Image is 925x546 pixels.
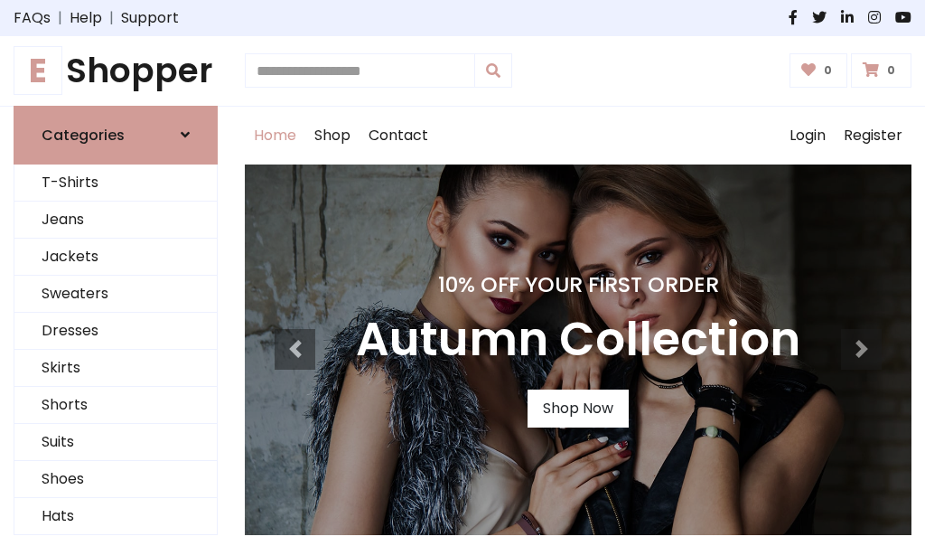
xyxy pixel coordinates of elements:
[70,7,102,29] a: Help
[360,107,437,165] a: Contact
[780,107,835,165] a: Login
[14,202,217,239] a: Jeans
[14,424,217,461] a: Suits
[121,7,179,29] a: Support
[14,165,217,202] a: T-Shirts
[14,51,218,91] h1: Shopper
[790,53,848,88] a: 0
[851,53,911,88] a: 0
[356,272,800,297] h4: 10% Off Your First Order
[14,51,218,91] a: EShopper
[14,350,217,387] a: Skirts
[819,62,836,79] span: 0
[14,498,217,535] a: Hats
[245,107,305,165] a: Home
[14,276,217,313] a: Sweaters
[883,62,900,79] span: 0
[528,390,629,428] a: Shop Now
[305,107,360,165] a: Shop
[51,7,70,29] span: |
[14,7,51,29] a: FAQs
[42,127,125,144] h6: Categories
[14,461,217,498] a: Shoes
[356,312,800,368] h3: Autumn Collection
[14,387,217,424] a: Shorts
[835,107,911,165] a: Register
[14,46,62,95] span: E
[14,106,218,165] a: Categories
[102,7,121,29] span: |
[14,313,217,350] a: Dresses
[14,239,217,276] a: Jackets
